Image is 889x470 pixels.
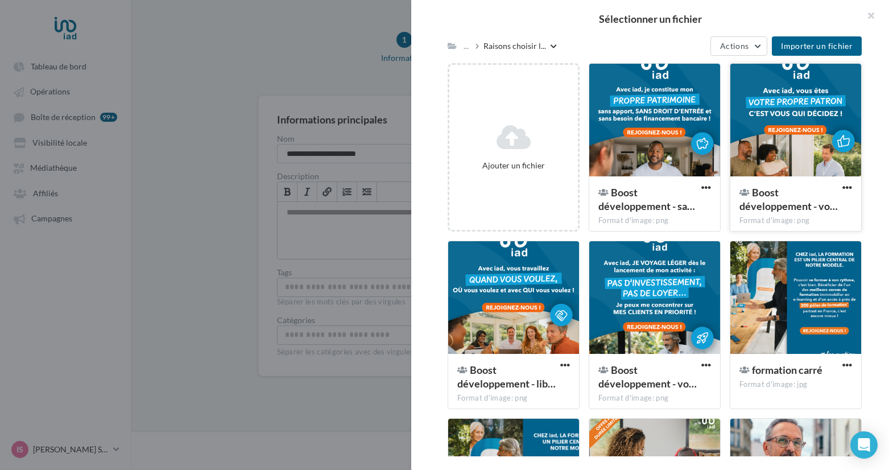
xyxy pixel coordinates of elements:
div: Format d'image: png [598,216,711,226]
span: Raisons choisir l... [483,40,546,52]
h2: Sélectionner un fichier [429,14,871,24]
span: Importer un fichier [781,41,853,51]
span: formation carré [752,364,822,376]
span: Actions [720,41,749,51]
button: Actions [710,36,767,56]
div: ... [461,38,471,54]
div: Format d'image: png [598,393,711,403]
div: Open Intercom Messenger [850,431,878,459]
div: Format d'image: png [457,393,570,403]
div: Ajouter un fichier [454,160,573,171]
div: Format d'image: png [739,216,852,226]
div: Format d'image: jpg [739,380,852,390]
button: Importer un fichier [772,36,862,56]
